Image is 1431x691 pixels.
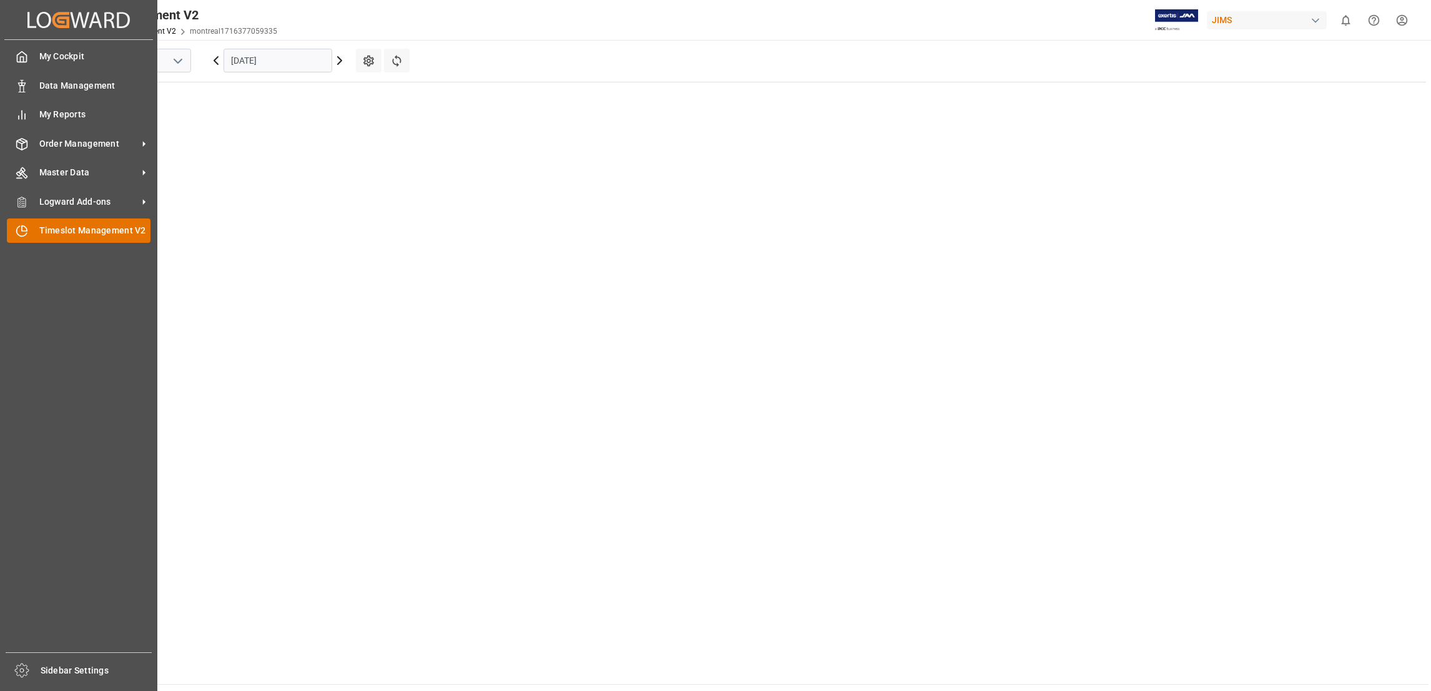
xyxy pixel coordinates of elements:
[39,50,151,63] span: My Cockpit
[7,73,150,97] a: Data Management
[1155,9,1198,31] img: Exertis%20JAM%20-%20Email%20Logo.jpg_1722504956.jpg
[224,49,332,72] input: DD.MM.YYYY
[39,166,138,179] span: Master Data
[39,108,151,121] span: My Reports
[39,195,138,208] span: Logward Add-ons
[39,79,151,92] span: Data Management
[7,44,150,69] a: My Cockpit
[39,137,138,150] span: Order Management
[1207,11,1327,29] div: JIMS
[54,6,277,24] div: Timeslot Management V2
[39,224,151,237] span: Timeslot Management V2
[1360,6,1388,34] button: Help Center
[41,664,152,677] span: Sidebar Settings
[1332,6,1360,34] button: show 0 new notifications
[1207,8,1332,32] button: JIMS
[168,51,187,71] button: open menu
[7,218,150,243] a: Timeslot Management V2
